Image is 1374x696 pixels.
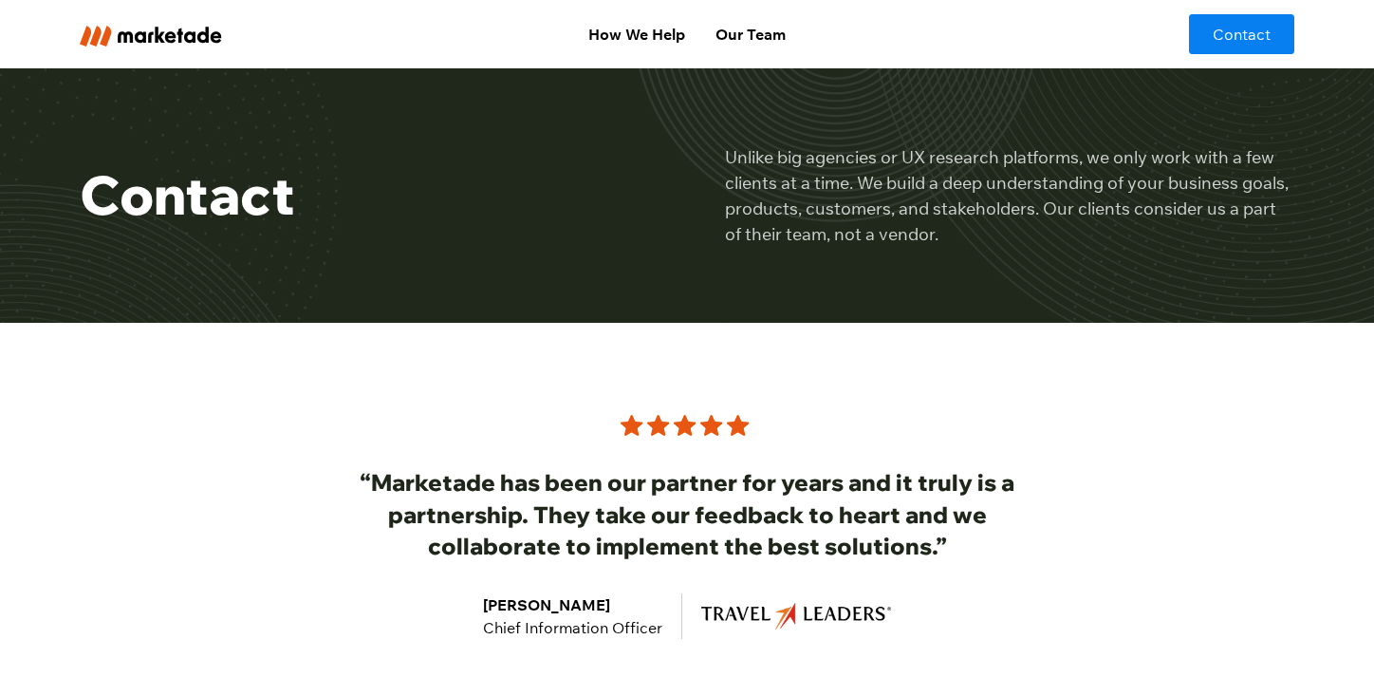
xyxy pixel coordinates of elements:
[483,616,662,639] div: Chief Information Officer
[80,22,333,46] a: home
[725,144,1294,247] p: Unlike big agencies or UX research platforms, we only work with a few clients at a time. We build...
[1189,14,1294,54] a: Contact
[323,467,1051,563] h3: “Marketade has been our partner for years and it truly is a partnership. They take our feedback t...
[483,593,662,616] div: [PERSON_NAME]
[700,15,801,53] a: Our Team
[80,163,649,227] h1: Contact
[573,15,700,53] a: How We Help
